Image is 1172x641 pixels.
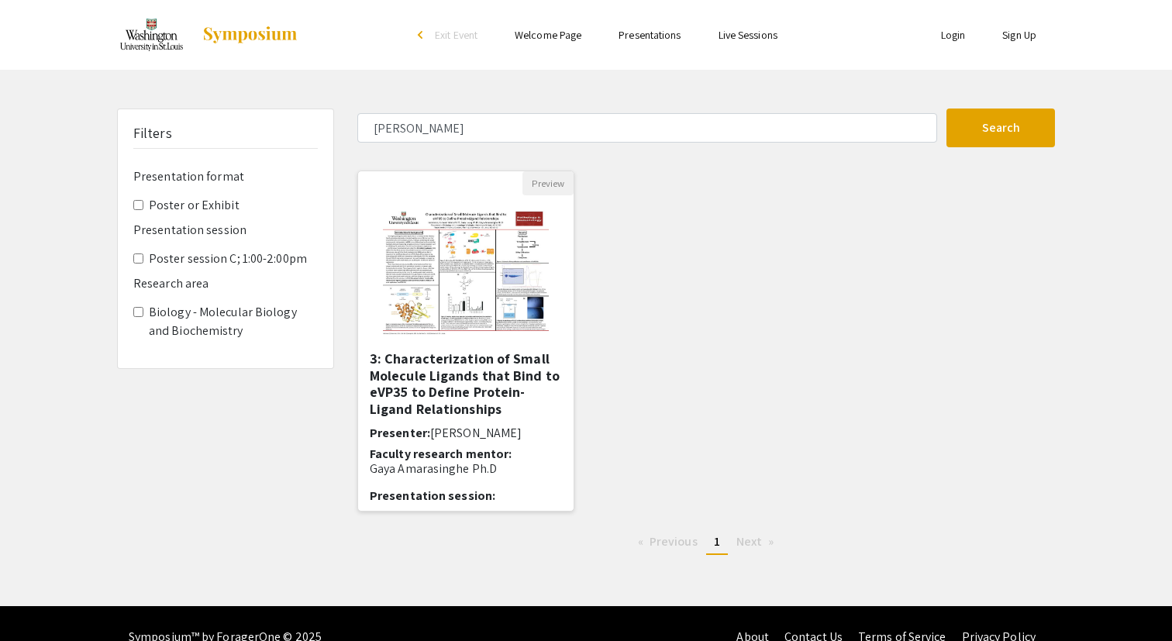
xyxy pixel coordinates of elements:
span: Exit Event [435,28,477,42]
ul: Pagination [357,530,1055,555]
h6: Presentation format [133,169,318,184]
a: Welcome Page [515,28,581,42]
h6: Presentation session [133,222,318,237]
span: 1 [714,533,720,550]
a: Live Sessions [719,28,777,42]
span: Next [736,533,762,550]
a: Login [941,28,966,42]
div: Open Presentation <p>3: Characterization of Small Molecule Ligands that Bind to eVP35 to Define P... [357,171,574,512]
label: Poster session C; 1:00-2:00pm [149,250,307,268]
h5: 3: Characterization of Small Molecule Ligands that Bind to eVP35 to Define Protein-Ligand Relatio... [370,350,562,417]
img: Fall 2023 Undergraduate Research Symposium [117,16,186,54]
img: Symposium by ForagerOne [202,26,298,44]
input: Search Keyword(s) Or Author(s) [357,113,937,143]
h6: Research area [133,276,318,291]
label: Biology - Molecular Biology and Biochemistry [149,303,318,340]
span: Faculty research mentor: [370,446,512,462]
iframe: Chat [12,571,66,629]
span: Previous [650,533,698,550]
h5: Filters [133,125,172,142]
button: Preview [522,171,574,195]
img: <p>3: Characterization of Small Molecule Ligands that Bind to eVP35 to Define Protein-Ligand Rela... [367,195,564,350]
a: Sign Up [1002,28,1036,42]
a: Presentations [619,28,681,42]
span: Presentation session: [370,488,495,504]
button: Search [946,109,1055,147]
label: Poster or Exhibit [149,196,240,215]
a: Fall 2023 Undergraduate Research Symposium [117,16,298,54]
h6: Presenter: [370,426,562,440]
div: arrow_back_ios [418,30,427,40]
span: [PERSON_NAME] [430,425,522,441]
p: Gaya Amarasinghe Ph.D [370,461,562,476]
